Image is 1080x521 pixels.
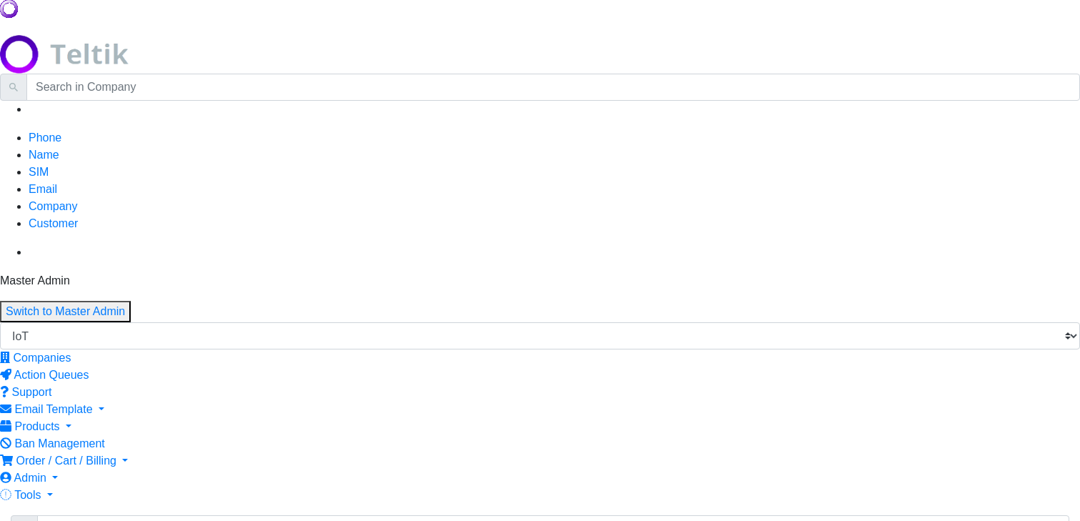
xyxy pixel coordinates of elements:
a: Phone [29,132,61,144]
span: Email Template [14,403,92,415]
span: Admin [14,472,46,484]
span: Companies [13,352,71,364]
a: Company [29,200,77,212]
a: Customer [29,217,78,229]
input: Search in Company [26,74,1080,101]
span: Tools [14,489,41,501]
span: Ban Management [14,437,104,450]
span: Order / Cart / Billing [16,455,116,467]
span: Support [11,386,51,398]
a: Switch to Master Admin [6,305,125,317]
a: Name [29,149,59,161]
span: Products [14,420,59,432]
span: Action Queues [14,369,89,381]
a: Email [29,183,57,195]
a: SIM [29,166,49,178]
